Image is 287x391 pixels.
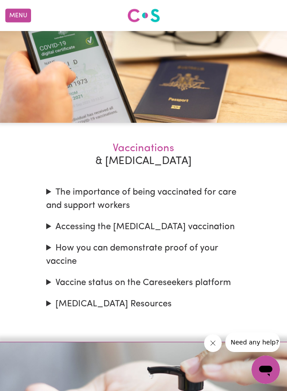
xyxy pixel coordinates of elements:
[46,220,241,234] summary: Accessing the [MEDICAL_DATA] vaccination
[46,186,241,212] summary: The importance of being vaccinated for care and support workers
[252,356,280,384] iframe: Button to launch messaging window
[204,334,222,352] iframe: Close message
[127,5,160,26] a: Careseekers logo
[5,9,31,23] button: Menu
[5,142,282,155] div: Vaccinations
[127,8,160,23] img: Careseekers logo
[225,332,280,352] iframe: Message from company
[46,242,241,268] summary: How you can demonstrate proof of your vaccine
[46,276,241,289] summary: Vaccine status on the Careseekers platform
[46,297,241,311] summary: [MEDICAL_DATA] Resources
